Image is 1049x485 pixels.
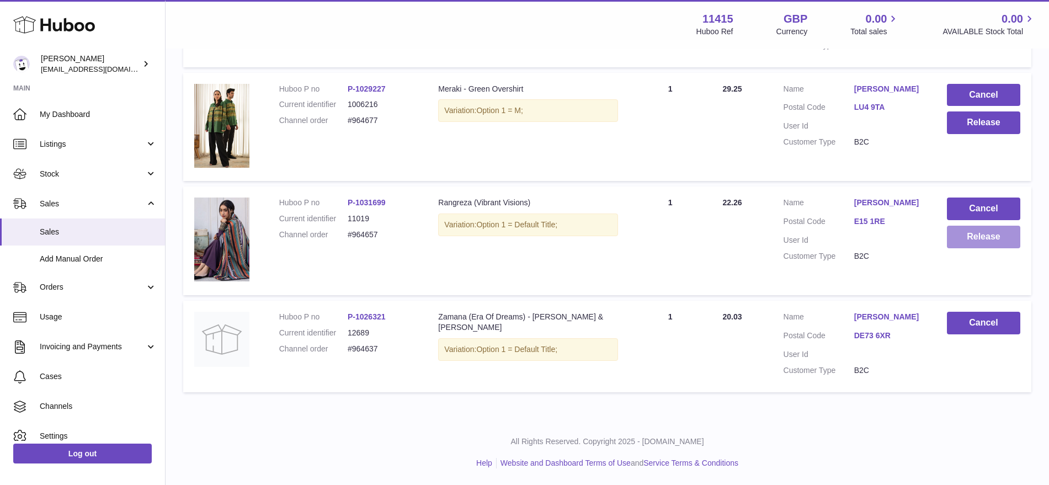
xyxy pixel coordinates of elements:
[40,342,145,352] span: Invoicing and Payments
[279,344,348,354] dt: Channel order
[497,458,738,468] li: and
[476,345,557,354] span: Option 1 = Default Title;
[784,251,854,262] dt: Customer Type
[40,109,157,120] span: My Dashboard
[854,84,925,94] a: [PERSON_NAME]
[438,338,617,361] div: Variation:
[784,216,854,230] dt: Postal Code
[947,84,1020,106] button: Cancel
[279,214,348,224] dt: Current identifier
[438,312,617,333] div: Zamana (Era Of Dreams) - [PERSON_NAME] & [PERSON_NAME]
[40,254,157,264] span: Add Manual Order
[40,227,157,237] span: Sales
[784,198,854,211] dt: Name
[279,84,348,94] dt: Huboo P no
[279,230,348,240] dt: Channel order
[348,230,416,240] dd: #964657
[40,139,145,150] span: Listings
[854,312,925,322] a: [PERSON_NAME]
[348,84,386,93] a: P-1029227
[776,26,808,37] div: Currency
[629,301,712,392] td: 1
[942,12,1036,37] a: 0.00 AVAILABLE Stock Total
[723,198,742,207] span: 22.26
[279,99,348,110] dt: Current identifier
[784,349,854,360] dt: User Id
[40,199,145,209] span: Sales
[1002,12,1023,26] span: 0.00
[279,198,348,208] dt: Huboo P no
[500,459,631,467] a: Website and Dashboard Terms of Use
[476,106,523,115] span: Option 1 = M;
[784,84,854,97] dt: Name
[723,84,742,93] span: 29.25
[784,312,854,325] dt: Name
[40,401,157,412] span: Channels
[174,436,1040,447] p: All Rights Reserved. Copyright 2025 - [DOMAIN_NAME]
[854,102,925,113] a: LU4 9TA
[947,198,1020,220] button: Cancel
[947,312,1020,334] button: Cancel
[643,459,738,467] a: Service Terms & Conditions
[348,312,386,321] a: P-1026321
[348,99,416,110] dd: 1006216
[279,328,348,338] dt: Current identifier
[784,137,854,147] dt: Customer Type
[702,12,733,26] strong: 11415
[784,365,854,376] dt: Customer Type
[438,99,617,122] div: Variation:
[348,214,416,224] dd: 11019
[194,84,249,168] img: 13_1.jpg
[854,365,925,376] dd: B2C
[947,111,1020,134] button: Release
[41,54,140,74] div: [PERSON_NAME]
[41,65,162,73] span: [EMAIL_ADDRESS][DOMAIN_NAME]
[854,137,925,147] dd: B2C
[784,121,854,131] dt: User Id
[40,371,157,382] span: Cases
[438,84,617,94] div: Meraki - Green Overshirt
[348,328,416,338] dd: 12689
[784,12,807,26] strong: GBP
[194,198,249,281] img: 4_1492cfe8-7ff0-4c4d-8067-7167d0d018e1.jpg
[784,331,854,344] dt: Postal Code
[942,26,1036,37] span: AVAILABLE Stock Total
[194,312,249,367] img: no-photo.jpg
[438,198,617,208] div: Rangreza (Vibrant Visions)
[854,216,925,227] a: E15 1RE
[629,73,712,182] td: 1
[784,235,854,246] dt: User Id
[854,331,925,341] a: DE73 6XR
[438,214,617,236] div: Variation:
[13,56,30,72] img: care@shopmanto.uk
[40,312,157,322] span: Usage
[854,251,925,262] dd: B2C
[629,186,712,295] td: 1
[279,115,348,126] dt: Channel order
[40,431,157,441] span: Settings
[40,169,145,179] span: Stock
[348,198,386,207] a: P-1031699
[13,444,152,463] a: Log out
[850,12,899,37] a: 0.00 Total sales
[476,459,492,467] a: Help
[476,220,557,229] span: Option 1 = Default Title;
[866,12,887,26] span: 0.00
[279,312,348,322] dt: Huboo P no
[40,282,145,292] span: Orders
[854,198,925,208] a: [PERSON_NAME]
[696,26,733,37] div: Huboo Ref
[348,115,416,126] dd: #964677
[348,344,416,354] dd: #964637
[850,26,899,37] span: Total sales
[784,102,854,115] dt: Postal Code
[947,226,1020,248] button: Release
[723,312,742,321] span: 20.03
